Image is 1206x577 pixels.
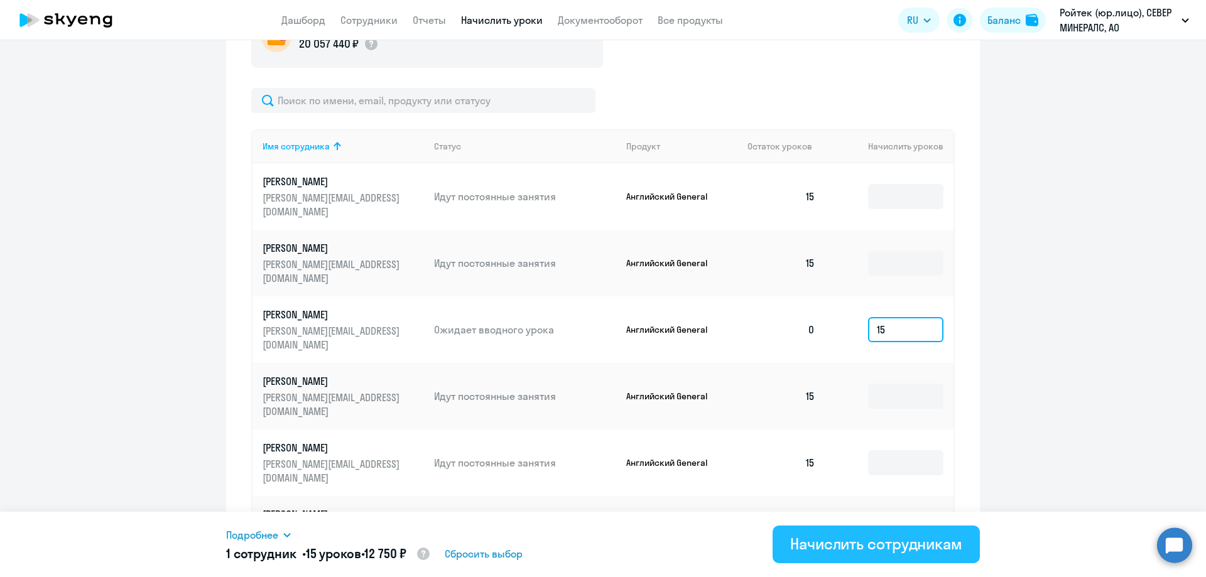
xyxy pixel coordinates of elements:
[434,141,616,152] div: Статус
[626,141,660,152] div: Продукт
[558,14,643,26] a: Документооборот
[226,545,431,564] h5: 1 сотрудник • •
[1060,5,1176,35] p: Ройтек (юр.лицо), СЕВЕР МИНЕРАЛС, АО
[281,14,325,26] a: Дашборд
[413,14,446,26] a: Отчеты
[907,13,918,28] span: RU
[737,296,825,363] td: 0
[263,141,330,152] div: Имя сотрудника
[773,526,980,563] button: Начислить сотрудникам
[737,230,825,296] td: 15
[658,14,723,26] a: Все продукты
[445,546,523,561] span: Сбросить выбор
[434,141,461,152] div: Статус
[980,8,1046,33] button: Балансbalance
[737,496,825,563] td: 14
[263,191,403,218] p: [PERSON_NAME][EMAIL_ADDRESS][DOMAIN_NAME]
[263,308,424,352] a: [PERSON_NAME][PERSON_NAME][EMAIL_ADDRESS][DOMAIN_NAME]
[263,241,403,255] p: [PERSON_NAME]
[626,257,720,269] p: Английский General
[364,546,406,561] span: 12 750 ₽
[306,546,361,561] span: 15 уроков
[790,534,962,554] div: Начислить сотрудникам
[263,507,403,521] p: [PERSON_NAME]
[263,175,424,218] a: [PERSON_NAME][PERSON_NAME][EMAIL_ADDRESS][DOMAIN_NAME]
[737,429,825,496] td: 15
[1026,14,1038,26] img: balance
[263,457,403,485] p: [PERSON_NAME][EMAIL_ADDRESS][DOMAIN_NAME]
[626,191,720,202] p: Английский General
[626,391,720,402] p: Английский General
[263,374,403,388] p: [PERSON_NAME]
[263,391,403,418] p: [PERSON_NAME][EMAIL_ADDRESS][DOMAIN_NAME]
[434,190,616,203] p: Идут постоянные занятия
[825,129,953,163] th: Начислить уроков
[263,441,403,455] p: [PERSON_NAME]
[626,324,720,335] p: Английский General
[263,241,424,285] a: [PERSON_NAME][PERSON_NAME][EMAIL_ADDRESS][DOMAIN_NAME]
[226,527,278,542] span: Подробнее
[434,323,616,337] p: Ожидает вводного урока
[251,88,595,113] input: Поиск по имени, email, продукту или статусу
[263,175,403,188] p: [PERSON_NAME]
[340,14,398,26] a: Сотрудники
[747,141,825,152] div: Остаток уроков
[263,507,424,551] a: [PERSON_NAME][PERSON_NAME][EMAIL_ADDRESS][DOMAIN_NAME]
[434,389,616,403] p: Идут постоянные занятия
[987,13,1021,28] div: Баланс
[898,8,940,33] button: RU
[299,36,359,52] p: 20 057 440 ₽
[1053,5,1195,35] button: Ройтек (юр.лицо), СЕВЕР МИНЕРАЛС, АО
[263,257,403,285] p: [PERSON_NAME][EMAIL_ADDRESS][DOMAIN_NAME]
[263,374,424,418] a: [PERSON_NAME][PERSON_NAME][EMAIL_ADDRESS][DOMAIN_NAME]
[263,441,424,485] a: [PERSON_NAME][PERSON_NAME][EMAIL_ADDRESS][DOMAIN_NAME]
[434,256,616,270] p: Идут постоянные занятия
[434,456,616,470] p: Идут постоянные занятия
[263,324,403,352] p: [PERSON_NAME][EMAIL_ADDRESS][DOMAIN_NAME]
[263,308,403,321] p: [PERSON_NAME]
[737,363,825,429] td: 15
[626,457,720,468] p: Английский General
[737,163,825,230] td: 15
[263,141,424,152] div: Имя сотрудника
[461,14,543,26] a: Начислить уроки
[626,141,738,152] div: Продукт
[747,141,812,152] span: Остаток уроков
